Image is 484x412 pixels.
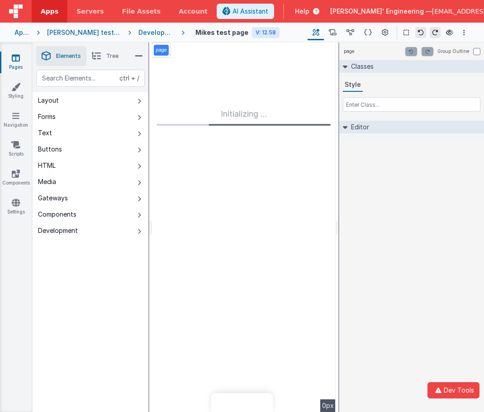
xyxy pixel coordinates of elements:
div: Text [38,128,52,137]
span: File Assets [122,7,161,16]
div: Forms [38,112,56,121]
div: Development [38,226,78,235]
div: Initializing ... [157,108,331,126]
div: Media [38,177,56,186]
span: [PERSON_NAME]' Engineering — [330,7,432,16]
h4: Mikes test page [195,29,248,36]
span: Tree [106,52,119,60]
button: Layout [33,92,148,109]
button: Forms [33,109,148,125]
button: Gateways [33,190,148,206]
h4: page [339,44,359,58]
button: Text [33,125,148,141]
div: Gateways [38,194,68,203]
p: page [156,47,167,54]
h2: Classes [347,60,374,73]
span: Servers [76,7,104,16]
button: Options [459,27,470,38]
div: --> [152,43,336,412]
button: Media [33,174,148,190]
div: 0px [320,399,336,412]
div: V: 12.58 [252,27,280,38]
div: HTML [38,161,56,170]
button: HTML [33,157,148,174]
h2: Editor [347,121,369,133]
button: Components [33,206,148,223]
span: AI Assistant [233,7,268,16]
input: Search Elements... [36,70,145,87]
div: Development [138,28,174,37]
span: Help [295,7,309,16]
button: AI Assistant [217,4,274,19]
iframe: Marker.io feedback button [211,393,273,412]
button: Style [343,78,363,92]
div: Components [38,210,76,219]
button: Development [33,223,148,239]
div: Apps [14,28,29,37]
label: Group Outline [437,48,470,55]
span: Elements [56,52,81,60]
div: ctrl [119,74,129,83]
span: + / [119,70,139,87]
div: Buttons [38,145,62,154]
input: Enter Class... [343,97,480,112]
button: Buttons [33,141,148,157]
button: Dev Tools [427,382,479,398]
div: [PERSON_NAME] test App [47,28,121,37]
div: Layout [38,96,59,105]
span: Apps [41,7,58,16]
